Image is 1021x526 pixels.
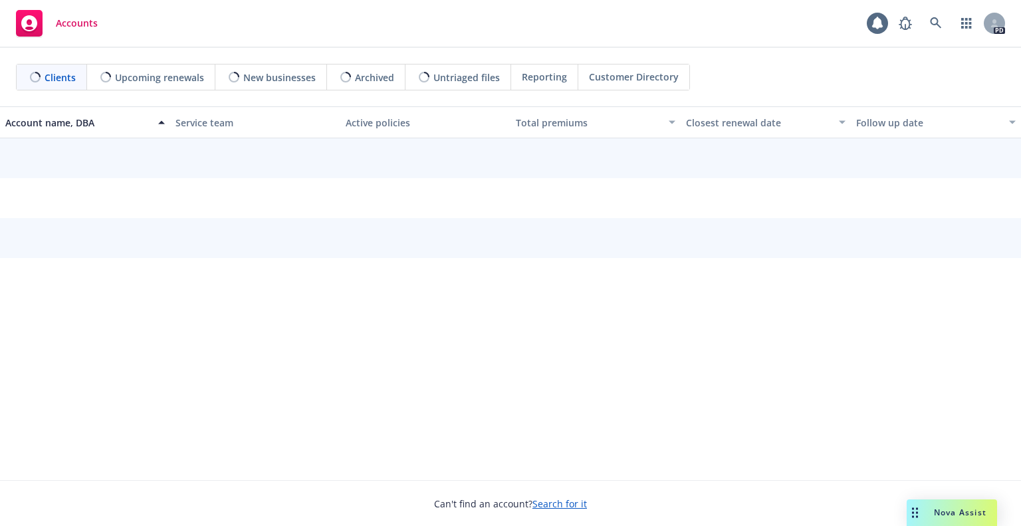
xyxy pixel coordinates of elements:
[243,70,316,84] span: New businesses
[851,106,1021,138] button: Follow up date
[175,116,335,130] div: Service team
[115,70,204,84] span: Upcoming renewals
[510,106,681,138] button: Total premiums
[892,10,919,37] a: Report a Bug
[681,106,851,138] button: Closest renewal date
[907,499,997,526] button: Nova Assist
[516,116,661,130] div: Total premiums
[522,70,567,84] span: Reporting
[532,497,587,510] a: Search for it
[923,10,949,37] a: Search
[5,116,150,130] div: Account name, DBA
[340,106,510,138] button: Active policies
[11,5,103,42] a: Accounts
[953,10,980,37] a: Switch app
[434,497,587,511] span: Can't find an account?
[355,70,394,84] span: Archived
[170,106,340,138] button: Service team
[907,499,923,526] div: Drag to move
[45,70,76,84] span: Clients
[589,70,679,84] span: Customer Directory
[934,507,986,518] span: Nova Assist
[346,116,505,130] div: Active policies
[856,116,1001,130] div: Follow up date
[56,18,98,29] span: Accounts
[686,116,831,130] div: Closest renewal date
[433,70,500,84] span: Untriaged files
